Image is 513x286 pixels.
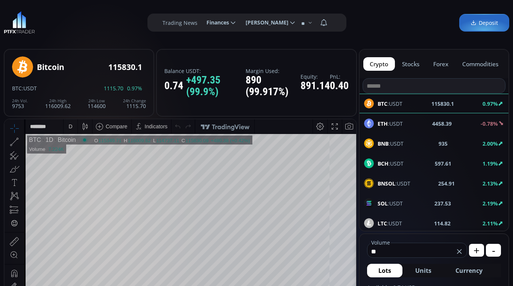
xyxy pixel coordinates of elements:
div: O [90,18,94,24]
b: 597.61 [435,160,451,167]
div: 115830.1 [108,63,142,71]
b: SOL [378,200,388,207]
span: :USDT [378,180,410,187]
div: Indicators [140,4,163,10]
button: commodities [455,57,505,71]
button: crypto [363,57,395,71]
span: :USDT [378,140,404,148]
b: 2.19% [483,200,498,207]
div: Volume [24,27,41,33]
div: Market open [77,17,83,24]
b: -0.78% [481,120,498,127]
div: 7.224K [44,27,59,33]
button: stocks [396,57,426,71]
span: :USDT [22,85,37,92]
button: forex [427,57,455,71]
span: BTC [12,85,22,92]
label: Trading News [162,19,197,27]
div: BTC [24,17,36,24]
span: 0.97% [127,85,142,91]
div: Bitcoin [49,17,71,24]
div: Compare [101,4,123,10]
div: C [177,18,181,24]
div: 24h High [45,99,71,103]
a: Deposit [459,14,509,32]
span: :USDT [378,160,404,167]
span: Currency [455,266,483,275]
b: 1.19% [483,160,498,167]
span: :USDT [378,219,402,227]
button: Lots [367,264,402,277]
div: 890 (99.917%) [246,75,301,98]
span: Finances [201,15,229,30]
b: 254.91 [438,180,455,187]
button: - [486,244,501,257]
div: 24h Low [88,99,106,103]
div: 0.74 [164,75,246,98]
button: + [469,244,484,257]
span: Deposit [471,19,498,27]
label: Balance USDT: [164,68,246,74]
div: 1115.70 [123,99,146,109]
b: BNSOL [378,180,395,187]
div: 116009.62 [45,99,71,109]
div: 1D [36,17,49,24]
span: [PERSON_NAME] [240,15,288,30]
div: H [119,18,123,24]
div: L [149,18,152,24]
b: LTC [378,220,387,227]
span: :USDT [378,199,403,207]
span: Units [415,266,431,275]
b: 114.82 [434,219,451,227]
b: BNB [378,140,389,147]
b: 2.11% [483,220,498,227]
label: Equity: [301,74,330,79]
b: 4458.39 [432,120,452,128]
b: 2.13% [483,180,498,187]
div: 24h Vol. [12,99,28,103]
b: ETH [378,120,388,127]
b: 237.53 [434,199,451,207]
span: :USDT [378,120,403,128]
div: 9753 [12,99,28,109]
span: 1115.70 [104,85,123,91]
div: 115349.71 [94,18,117,24]
div: Bitcoin [37,63,64,71]
div:  [7,100,13,108]
span: +497.35 (99.9%) [186,75,246,98]
div: 115830.09 [181,18,204,24]
button: Currency [444,264,494,277]
img: LOGO [4,11,35,34]
div: +480.38 (+0.42%) [206,18,245,24]
div: 116009.62 [123,18,146,24]
label: PnL: [330,74,349,79]
div: Hide Drawings Toolbar [17,263,21,273]
button: Units [404,264,443,277]
div: 891.14 [301,80,330,92]
span: Lots [378,266,391,275]
b: 935 [439,140,448,148]
b: BCH [378,160,389,167]
div: 114737.11 [152,18,175,24]
b: 2.00% [483,140,498,147]
div: 114600 [88,99,106,109]
div: D [64,4,68,10]
label: Margin Used: [246,68,301,74]
div: 0.40 [330,80,349,92]
div: 24h Change [123,99,146,103]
